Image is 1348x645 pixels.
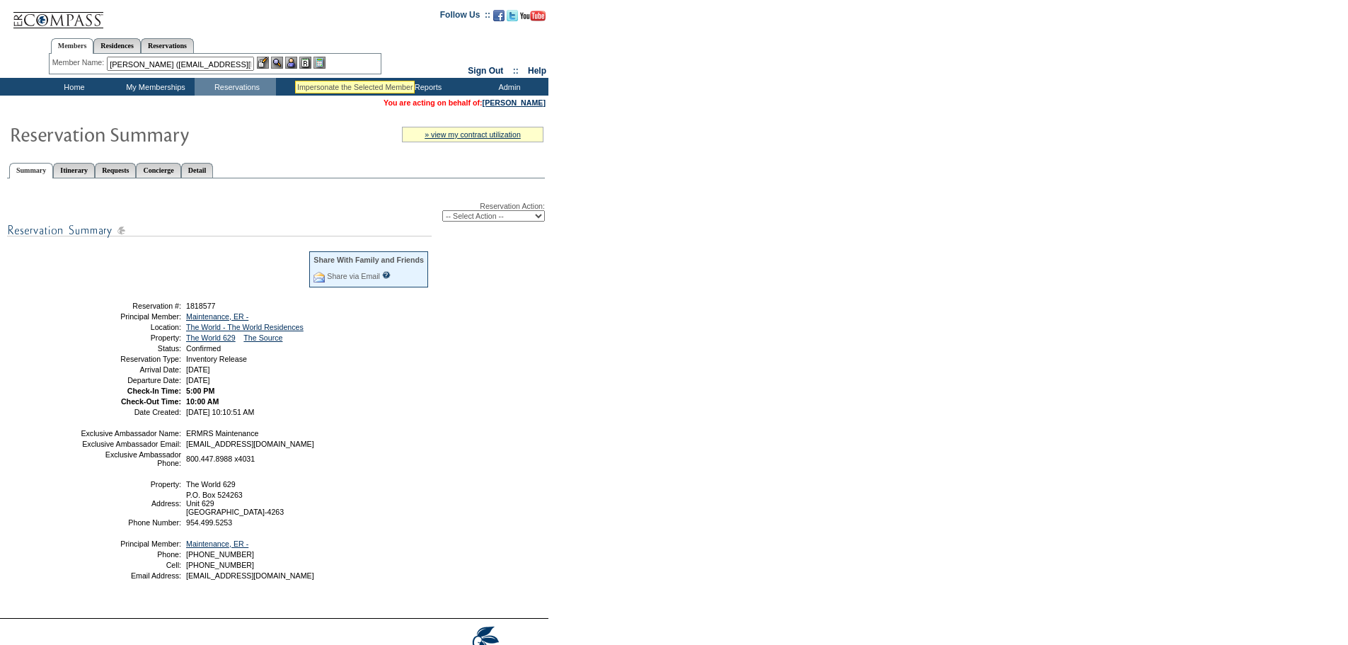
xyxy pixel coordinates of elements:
[52,57,107,69] div: Member Name:
[186,429,258,438] span: ERMRS Maintenance
[186,518,232,527] span: 954.499.5253
[80,312,181,321] td: Principal Member:
[327,272,380,280] a: Share via Email
[80,491,181,516] td: Address:
[141,38,194,53] a: Reservations
[80,323,181,331] td: Location:
[181,163,214,178] a: Detail
[186,455,255,463] span: 800.447.8988 x4031
[186,355,247,363] span: Inventory Release
[80,302,181,310] td: Reservation #:
[80,571,181,580] td: Email Address:
[186,491,284,516] span: P.O. Box 524263 Unit 629 [GEOGRAPHIC_DATA]-4263
[95,163,136,178] a: Requests
[186,550,254,559] span: [PHONE_NUMBER]
[80,344,181,353] td: Status:
[186,312,248,321] a: Maintenance, ER -
[468,66,503,76] a: Sign Out
[80,429,181,438] td: Exclusive Ambassador Name:
[483,98,546,107] a: [PERSON_NAME]
[384,98,546,107] font: You are acting on behalf of:
[186,376,210,384] span: [DATE]
[382,271,391,279] input: What is this?
[127,387,181,395] strong: Check-In Time:
[113,78,195,96] td: My Memberships
[51,38,94,54] a: Members
[271,57,283,69] img: View
[80,333,181,342] td: Property:
[9,163,53,178] a: Summary
[257,57,269,69] img: b_edit.gif
[467,78,548,96] td: Admin
[186,302,216,310] span: 1818577
[7,222,432,239] img: subTtlResSummary.gif
[186,344,221,353] span: Confirmed
[80,365,181,374] td: Arrival Date:
[93,38,141,53] a: Residences
[285,57,297,69] img: Impersonate
[80,440,181,448] td: Exclusive Ambassador Email:
[186,333,236,342] a: The World 629
[53,163,95,178] a: Itinerary
[195,78,276,96] td: Reservations
[80,355,181,363] td: Reservation Type:
[386,78,467,96] td: Reports
[299,57,311,69] img: Reservations
[186,387,214,395] span: 5:00 PM
[313,256,424,264] div: Share With Family and Friends
[528,66,546,76] a: Help
[513,66,519,76] span: ::
[186,561,254,569] span: [PHONE_NUMBER]
[186,480,236,489] span: The World 629
[80,540,181,548] td: Principal Member:
[297,83,413,91] div: Impersonate the Selected Member
[493,10,505,21] img: Become our fan on Facebook
[80,561,181,569] td: Cell:
[80,376,181,384] td: Departure Date:
[80,550,181,559] td: Phone:
[507,14,518,23] a: Follow us on Twitter
[186,540,248,548] a: Maintenance, ER -
[186,571,314,580] span: [EMAIL_ADDRESS][DOMAIN_NAME]
[493,14,505,23] a: Become our fan on Facebook
[186,408,254,416] span: [DATE] 10:10:51 AM
[313,57,326,69] img: b_calculator.gif
[80,518,181,527] td: Phone Number:
[80,450,181,467] td: Exclusive Ambassador Phone:
[425,130,521,139] a: » view my contract utilization
[121,397,181,406] strong: Check-Out Time:
[7,202,545,222] div: Reservation Action:
[32,78,113,96] td: Home
[507,10,518,21] img: Follow us on Twitter
[186,365,210,374] span: [DATE]
[440,8,490,25] td: Follow Us ::
[9,120,292,148] img: Reservaton Summary
[520,11,546,21] img: Subscribe to our YouTube Channel
[136,163,180,178] a: Concierge
[520,14,546,23] a: Subscribe to our YouTube Channel
[80,480,181,489] td: Property:
[243,333,282,342] a: The Source
[186,440,314,448] span: [EMAIL_ADDRESS][DOMAIN_NAME]
[276,78,386,96] td: Vacation Collection
[186,397,219,406] span: 10:00 AM
[186,323,304,331] a: The World - The World Residences
[80,408,181,416] td: Date Created:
